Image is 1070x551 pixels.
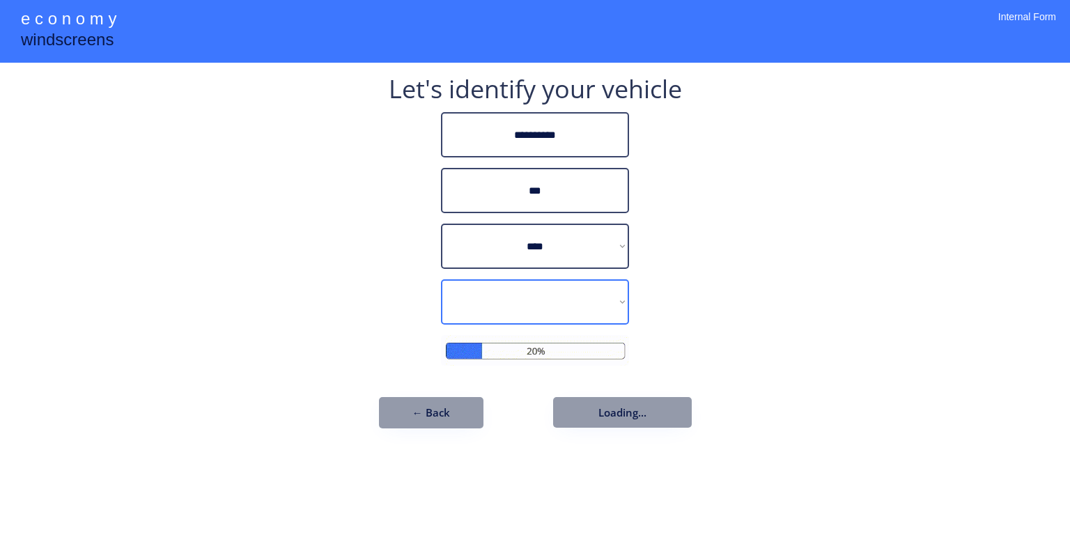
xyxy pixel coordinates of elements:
div: Let's identify your vehicle [389,77,682,102]
div: e c o n o m y [21,7,116,33]
div: windscreens [21,28,114,55]
button: Loading... [553,397,692,428]
img: loader2.gif [441,335,629,366]
div: Internal Form [998,10,1056,42]
button: ← Back [379,397,483,428]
